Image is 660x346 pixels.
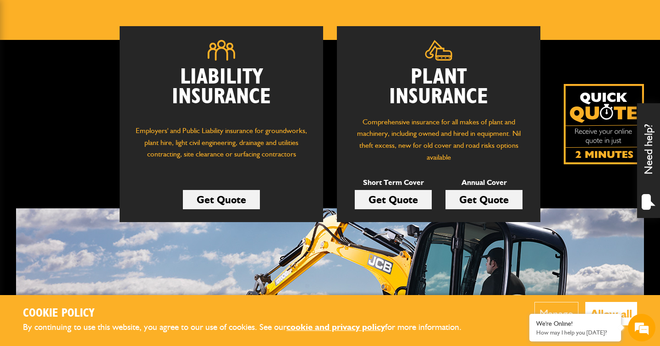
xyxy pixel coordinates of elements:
div: Need help? [637,103,660,218]
p: Short Term Cover [355,177,432,189]
a: Get your insurance quote isn just 2-minutes [564,84,644,164]
p: Annual Cover [445,177,522,189]
h2: Plant Insurance [351,67,527,107]
button: Manage [534,302,578,325]
h2: Liability Insurance [133,67,309,116]
p: Employers' and Public Liability insurance for groundworks, plant hire, light civil engineering, d... [133,125,309,169]
div: We're Online! [536,320,614,328]
button: Allow all [585,302,637,325]
a: Get Quote [355,190,432,209]
h2: Cookie Policy [23,307,477,321]
a: cookie and privacy policy [286,322,385,332]
a: Get Quote [183,190,260,209]
p: By continuing to use this website, you agree to our use of cookies. See our for more information. [23,320,477,335]
p: Comprehensive insurance for all makes of plant and machinery, including owned and hired in equipm... [351,116,527,163]
a: Get Quote [445,190,522,209]
img: Quick Quote [564,84,644,164]
p: How may I help you today? [536,329,614,336]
